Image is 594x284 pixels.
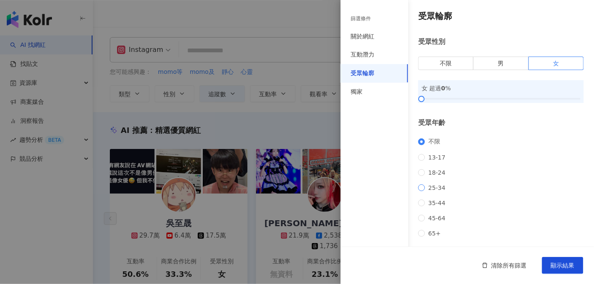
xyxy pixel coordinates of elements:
div: 獨家 [351,88,362,96]
div: 互動潛力 [351,51,374,59]
span: delete [482,262,488,268]
span: 女 [553,60,559,67]
span: 13-17 [425,154,449,161]
span: 45-64 [425,215,449,222]
span: 0 [441,85,445,92]
button: 顯示結果 [542,257,583,274]
div: 受眾輪廓 [351,69,374,78]
span: 65+ [425,230,444,237]
div: 女 超過 % [422,84,580,93]
span: 男 [498,60,504,67]
span: 35-44 [425,200,449,206]
div: 受眾年齡 [418,118,584,127]
div: 篩選條件 [351,15,371,22]
span: 清除所有篩選 [491,262,527,269]
div: 受眾性別 [418,37,584,46]
h4: 受眾輪廓 [418,10,584,22]
span: 顯示結果 [551,262,575,269]
span: 不限 [440,60,452,67]
span: 18-24 [425,169,449,176]
button: 清除所有篩選 [474,257,535,274]
span: 25-34 [425,184,449,191]
div: 關於網紅 [351,32,374,41]
span: 不限 [425,138,444,146]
